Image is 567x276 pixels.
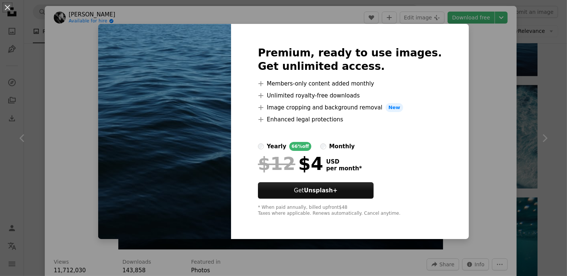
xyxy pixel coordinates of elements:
img: photo-1507166763745-bfe008fbb831 [98,24,231,239]
li: Members-only content added monthly [258,79,442,88]
h2: Premium, ready to use images. Get unlimited access. [258,46,442,73]
span: per month * [326,165,362,172]
input: monthly [320,143,326,149]
div: monthly [329,142,355,151]
li: Unlimited royalty-free downloads [258,91,442,100]
input: yearly66%off [258,143,264,149]
strong: Unsplash+ [304,187,337,194]
div: $4 [258,154,323,173]
li: Image cropping and background removal [258,103,442,112]
div: * When paid annually, billed upfront $48 Taxes where applicable. Renews automatically. Cancel any... [258,205,442,217]
div: yearly [267,142,286,151]
span: USD [326,158,362,165]
span: $12 [258,154,295,173]
button: GetUnsplash+ [258,182,374,199]
span: New [386,103,404,112]
li: Enhanced legal protections [258,115,442,124]
div: 66% off [289,142,311,151]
